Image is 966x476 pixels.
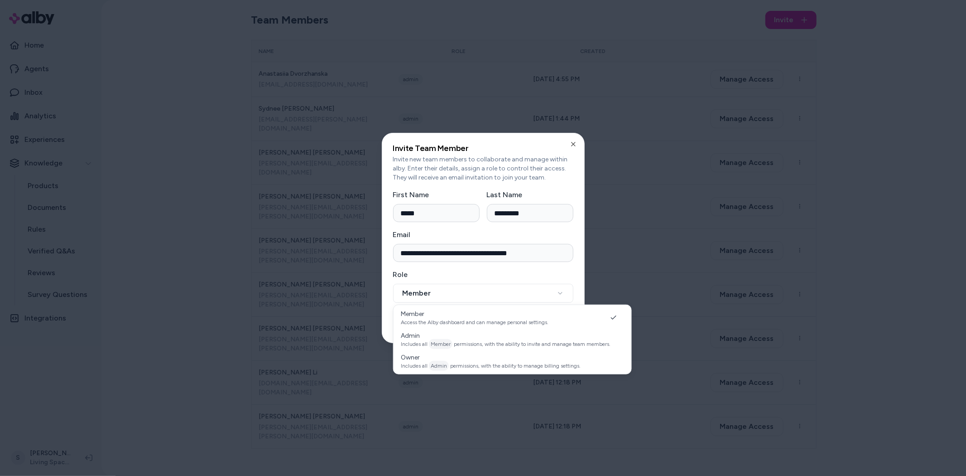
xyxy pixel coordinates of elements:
span: Owner [401,354,420,361]
label: Last Name [487,190,523,199]
span: Admin [429,361,449,371]
span: Member [401,310,424,318]
label: Email [393,230,411,239]
label: Role [393,270,408,279]
span: Member [429,339,452,349]
h2: Invite Team Member [393,144,573,152]
p: Includes all permissions, with the ability to invite and manage team members. [401,340,610,348]
span: Admin [401,332,420,340]
label: First Name [393,190,429,199]
p: Invite new team members to collaborate and manage within alby. Enter their details, assign a role... [393,155,573,182]
p: Access the Alby dashboard and can manage personal settings. [401,319,548,326]
p: Includes all permissions, with the ability to manage billing settings. [401,362,581,369]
